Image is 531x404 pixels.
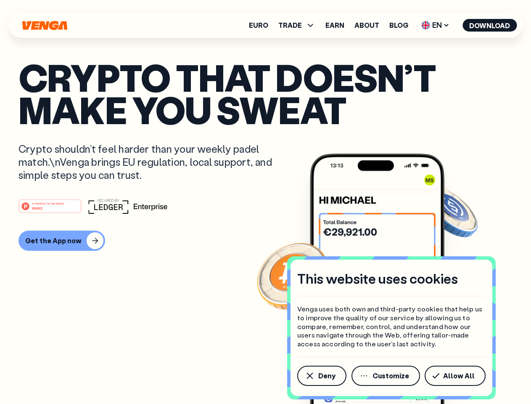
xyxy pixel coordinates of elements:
span: TRADE [278,20,315,30]
svg: Home [21,21,68,30]
img: USDC coin [419,181,480,242]
div: Get the App now [25,237,82,245]
tspan: Web3 [32,205,42,210]
a: #1 PRODUCT OF THE MONTHWeb3 [18,204,82,215]
a: Blog [389,22,408,29]
span: Deny [318,372,336,379]
p: Venga uses both own and third-party cookies that help us to improve the quality of our service by... [297,305,486,348]
h4: This website uses cookies [297,270,458,287]
span: Allow All [443,372,475,379]
span: Customize [372,372,409,379]
button: Customize [351,366,420,386]
img: Bitcoin [255,238,331,314]
p: Crypto shouldn’t feel harder than your weekly padel match.\nVenga brings EU regulation, local sup... [18,142,284,182]
tspan: #1 PRODUCT OF THE MONTH [32,202,64,205]
button: Download [462,19,517,32]
a: Earn [325,22,344,29]
button: Deny [297,366,346,386]
span: EN [418,19,452,32]
img: flag-uk [421,21,430,29]
span: TRADE [278,22,302,29]
a: Get the App now [18,231,513,251]
button: Allow All [425,366,486,386]
a: About [354,22,379,29]
p: Crypto that doesn’t make you sweat [18,61,513,125]
a: Euro [249,22,268,29]
button: Get the App now [18,231,105,251]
